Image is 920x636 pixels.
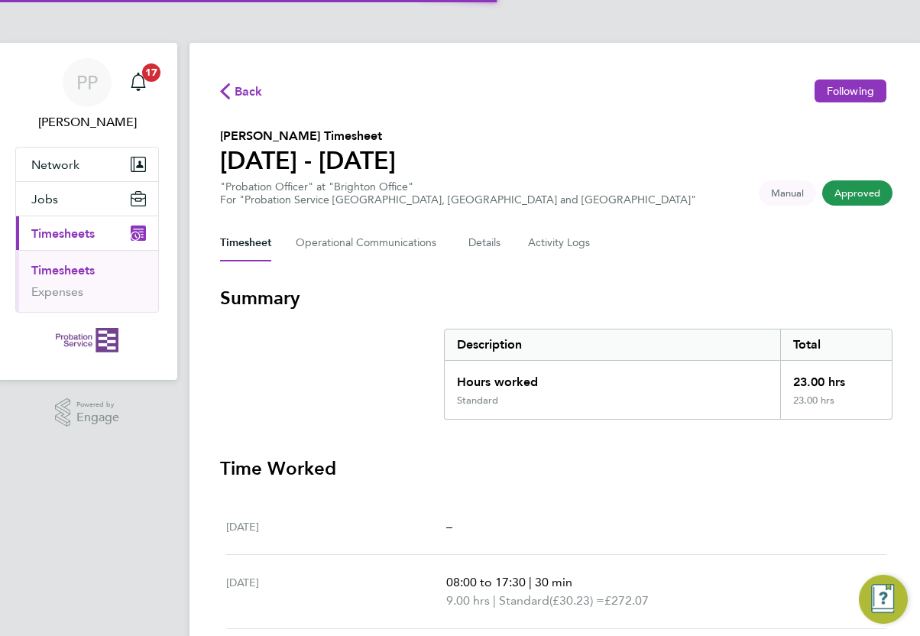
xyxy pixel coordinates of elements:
[220,127,396,145] h2: [PERSON_NAME] Timesheet
[31,192,58,206] span: Jobs
[296,225,444,261] button: Operational Communications
[822,180,892,206] span: This timesheet has been approved.
[220,145,396,176] h1: [DATE] - [DATE]
[16,148,158,181] button: Network
[446,519,452,534] span: –
[604,593,649,608] span: £272.07
[780,361,892,394] div: 23.00 hrs
[780,329,892,360] div: Total
[31,226,95,241] span: Timesheets
[446,575,526,589] span: 08:00 to 17:30
[535,575,572,589] span: 30 min
[123,58,154,107] a: 17
[220,225,271,261] button: Timesheet
[528,225,592,261] button: Activity Logs
[529,575,532,589] span: |
[16,216,158,250] button: Timesheets
[445,329,780,360] div: Description
[499,592,549,610] span: Standard
[220,81,263,100] button: Back
[31,157,79,172] span: Network
[220,286,892,310] h3: Summary
[76,398,119,411] span: Powered by
[226,518,446,536] div: [DATE]
[55,398,120,427] a: Powered byEngage
[549,593,604,608] span: (£30.23) =
[457,394,498,407] div: Standard
[827,84,874,98] span: Following
[31,284,83,299] a: Expenses
[76,411,119,424] span: Engage
[780,394,892,419] div: 23.00 hrs
[56,328,118,352] img: probationservice-logo-retina.png
[859,575,908,624] button: Engage Resource Center
[16,182,158,216] button: Jobs
[235,83,263,101] span: Back
[444,329,892,420] div: Summary
[445,361,780,394] div: Hours worked
[16,250,158,312] div: Timesheets
[15,58,159,131] a: PP[PERSON_NAME]
[493,593,496,608] span: |
[220,193,696,206] div: For "Probation Service [GEOGRAPHIC_DATA], [GEOGRAPHIC_DATA] and [GEOGRAPHIC_DATA]"
[15,328,159,352] a: Go to home page
[220,180,696,206] div: "Probation Officer" at "Brighton Office"
[142,63,160,82] span: 17
[76,73,98,92] span: PP
[31,263,95,277] a: Timesheets
[446,593,490,608] span: 9.00 hrs
[226,573,446,610] div: [DATE]
[15,113,159,131] span: Panagiota Papadopoulou
[759,180,816,206] span: This timesheet was manually created.
[815,79,886,102] button: Following
[468,225,504,261] button: Details
[220,456,892,481] h3: Time Worked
